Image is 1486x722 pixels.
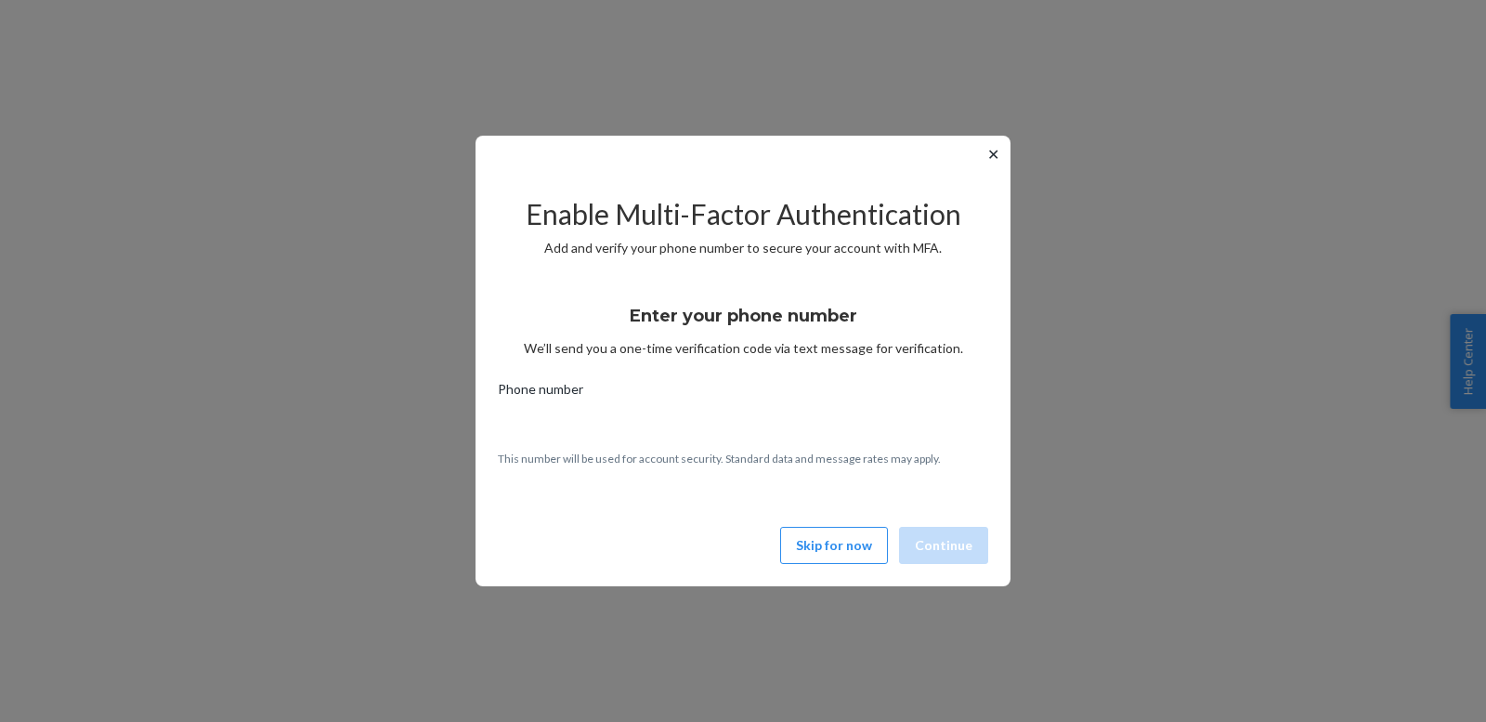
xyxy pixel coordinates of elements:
[630,304,857,328] h3: Enter your phone number
[498,239,988,257] p: Add and verify your phone number to secure your account with MFA.
[498,289,988,358] div: We’ll send you a one-time verification code via text message for verification.
[498,451,988,466] p: This number will be used for account security. Standard data and message rates may apply.
[984,143,1003,165] button: ✕
[498,199,988,230] h2: Enable Multi-Factor Authentication
[780,527,888,564] button: Skip for now
[899,527,988,564] button: Continue
[498,380,583,406] span: Phone number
